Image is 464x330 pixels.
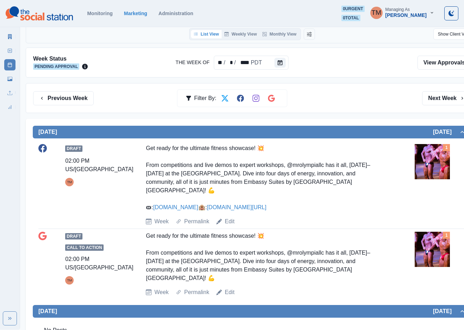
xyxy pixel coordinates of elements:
[274,58,286,68] button: The Week Of
[175,59,209,66] label: The Week Of
[443,144,450,151] div: Total Media Attached
[234,58,236,67] div: /
[218,91,232,105] button: Filter by Twitter
[207,204,266,210] a: [DOMAIN_NAME][URL]
[33,63,79,70] span: Pending Approval
[38,308,57,315] h2: [DATE]
[38,129,57,135] h2: [DATE]
[65,157,133,174] div: 02:00 PM US/[GEOGRAPHIC_DATA]
[443,232,450,239] div: Total Media Attached
[124,11,147,16] a: Marketing
[186,91,216,105] div: Filter By:
[249,91,263,105] button: Filter by Instagram
[65,233,82,239] span: Draft
[3,311,17,325] button: Expand
[146,144,385,212] div: Get ready for the ultimate fitness showcase! 💥 From competitions and live demos to expert worksho...
[154,288,169,297] a: Week
[225,217,235,226] a: Edit
[260,30,299,38] button: Monthly View
[33,91,94,105] button: Previous Week
[365,6,440,20] button: Managing As[PERSON_NAME]
[159,11,193,16] a: Administration
[184,288,209,297] a: Permalink
[184,217,209,226] a: Permalink
[216,58,223,67] div: The Week Of
[341,15,360,21] span: 0 total
[216,58,263,67] div: Date
[146,232,385,282] div: Get ready for the ultimate fitness showcase! 💥 From competitions and live demos to expert worksho...
[65,255,133,272] div: 02:00 PM US/[GEOGRAPHIC_DATA]
[4,73,16,85] a: Media Library
[4,59,16,70] a: Post Schedule
[341,6,364,12] span: 0 urgent
[191,30,222,38] button: List View
[223,58,226,67] div: /
[6,6,73,20] img: logoTextSVG.62801f218bc96a9b266caa72a09eb111.svg
[433,129,459,135] h2: [DATE]
[153,204,198,210] a: [DOMAIN_NAME]
[415,144,450,179] img: zlgypqqoihaqnmhfzxdt
[4,31,16,42] a: Marketing Summary
[67,276,72,285] div: Tony Manalo
[4,45,16,56] a: New Post
[385,7,410,12] div: Managing As
[250,58,263,67] div: The Week Of
[371,4,381,21] div: Tony Manalo
[4,101,16,113] a: Review Summary
[415,232,450,267] img: zlgypqqoihaqnmhfzxdt
[87,11,112,16] a: Monitoring
[226,58,234,67] div: The Week Of
[233,91,247,105] button: Filter by Facebook
[385,12,427,18] div: [PERSON_NAME]
[225,288,235,297] a: Edit
[264,91,278,105] button: Filter by Google
[444,6,458,20] button: Toggle Mode
[433,308,459,315] h2: [DATE]
[65,244,103,251] span: Call to Action
[222,30,260,38] button: Weekly View
[304,29,315,40] button: Change View Order
[236,58,250,67] div: The Week Of
[4,87,16,99] a: Uploads
[65,145,82,152] span: Draft
[67,178,72,186] div: Tony Manalo
[214,56,289,70] div: The Week Of
[33,55,88,62] h2: Week Status
[154,217,169,226] a: Week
